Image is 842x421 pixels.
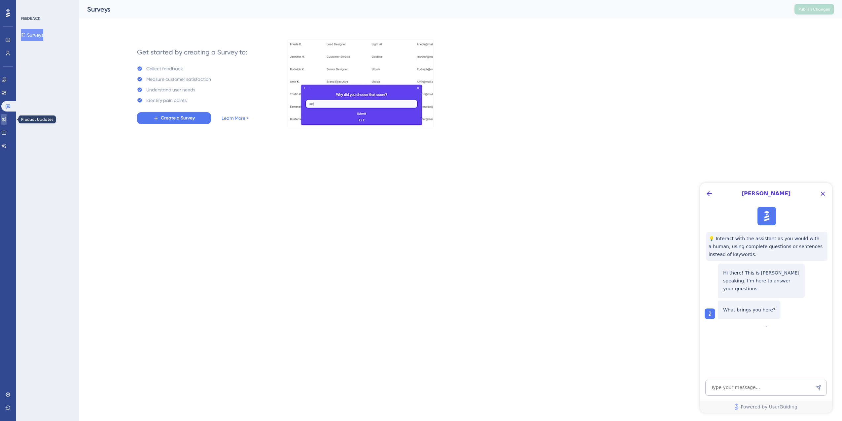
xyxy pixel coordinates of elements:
div: Understand user needs [146,86,195,94]
div: Surveys [87,5,778,14]
img: b81bf5b5c10d0e3e90f664060979471a.gif [288,39,434,127]
span: Create a Survey [161,114,195,122]
div: Collect feedback [146,65,183,73]
iframe: UserGuiding AI Assistant [700,183,832,413]
button: Publish Changes [794,4,834,15]
a: Learn More > [222,114,249,122]
div: Measure customer satisfaction [146,75,211,83]
div: Get started by creating a Survey to: [137,48,247,57]
div: Identify pain points [146,96,187,104]
button: Create a Survey [137,112,211,124]
span: Publish Changes [798,7,830,12]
